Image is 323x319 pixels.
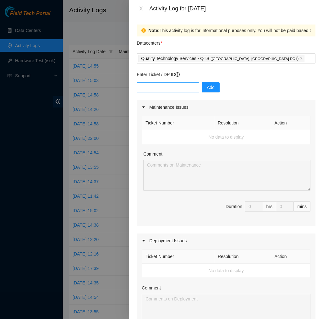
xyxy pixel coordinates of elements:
[143,160,310,191] textarea: Comment
[271,250,310,264] th: Action
[143,151,162,157] label: Comment
[214,250,271,264] th: Resolution
[137,71,315,78] p: Enter Ticket / DP ID
[207,84,215,91] span: Add
[202,82,220,92] button: Add
[148,27,160,34] strong: Note:
[142,105,145,109] span: caret-right
[142,250,214,264] th: Ticket Number
[142,239,145,243] span: caret-right
[142,264,310,278] td: No data to display
[141,55,298,62] p: Quality Technology Services - QTS )
[175,72,180,77] span: question-circle
[142,130,310,144] td: No data to display
[149,5,315,12] div: Activity Log for [DATE]
[141,28,146,33] span: exclamation-circle
[271,116,310,130] th: Action
[137,100,315,114] div: Maintenance Issues
[294,201,310,212] div: mins
[137,36,162,47] p: Datacenters
[139,6,144,11] span: close
[300,57,303,60] span: close
[211,57,297,61] span: ( [GEOGRAPHIC_DATA], [GEOGRAPHIC_DATA] DC1
[214,116,271,130] th: Resolution
[263,201,276,212] div: hrs
[142,116,214,130] th: Ticket Number
[226,203,242,210] div: Duration
[137,234,315,248] div: Deployment Issues
[137,6,145,12] button: Close
[142,284,161,291] label: Comment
